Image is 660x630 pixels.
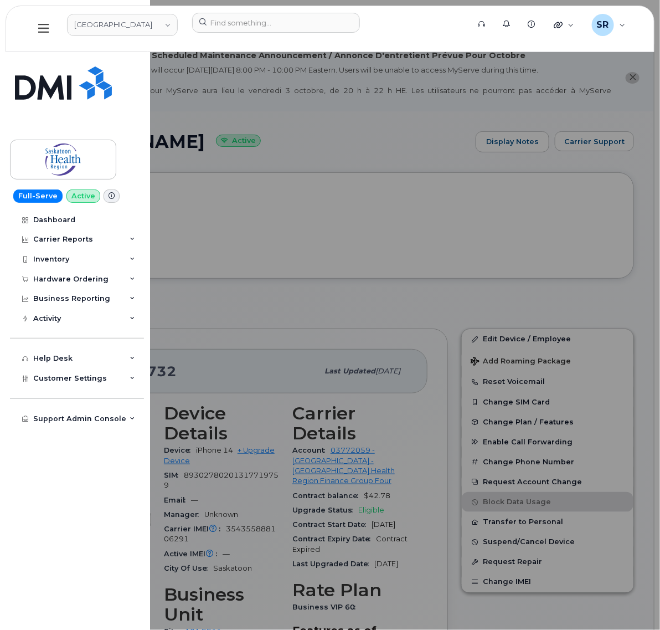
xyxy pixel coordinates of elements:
[20,144,106,176] img: Saskatoon Health Region
[15,66,112,100] img: Simplex My-Serve
[33,314,61,323] div: Activity
[13,189,63,203] a: Full-Serve
[33,275,109,284] div: Hardware Ordering
[10,210,144,230] a: Dashboard
[33,294,110,303] div: Business Reporting
[33,255,69,264] div: Inventory
[66,189,100,203] a: Active
[10,140,116,180] a: Saskatoon Health Region
[33,216,75,224] div: Dashboard
[33,374,107,382] span: Customer Settings
[33,414,126,423] div: Support Admin Console
[33,235,93,244] div: Carrier Reports
[33,354,73,363] div: Help Desk
[612,582,652,622] iframe: Messenger Launcher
